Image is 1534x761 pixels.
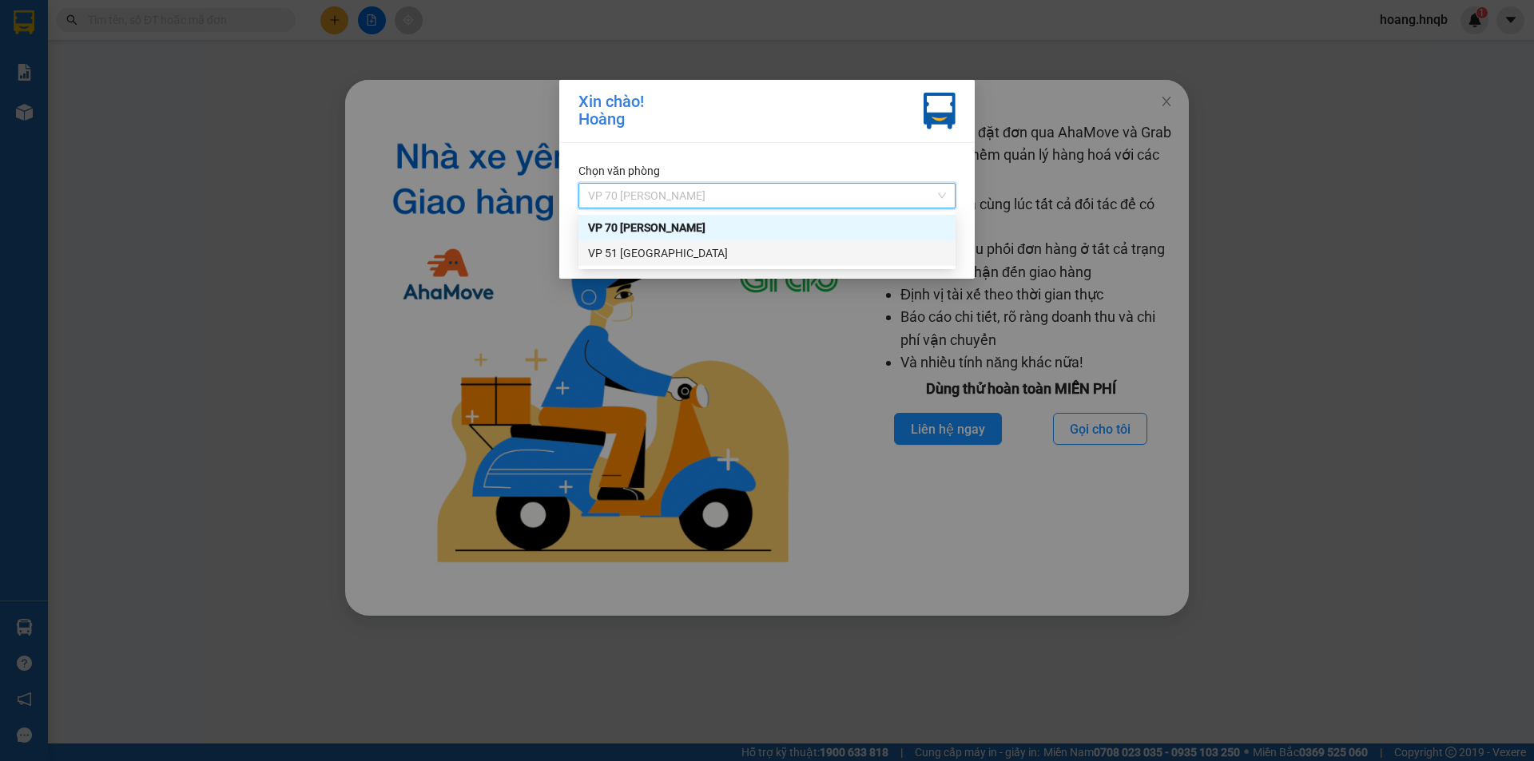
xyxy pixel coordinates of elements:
div: Xin chào! Hoàng [578,93,644,129]
div: VP 70 [PERSON_NAME] [588,219,946,236]
div: VP 51 [GEOGRAPHIC_DATA] [588,244,946,262]
div: VP 51 Trường Chinh [578,240,956,266]
div: Chọn văn phòng [578,162,956,180]
img: vxr-icon [924,93,956,129]
div: VP 70 Nguyễn Hoàng [578,215,956,240]
span: VP 70 Nguyễn Hoàng [588,184,946,208]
